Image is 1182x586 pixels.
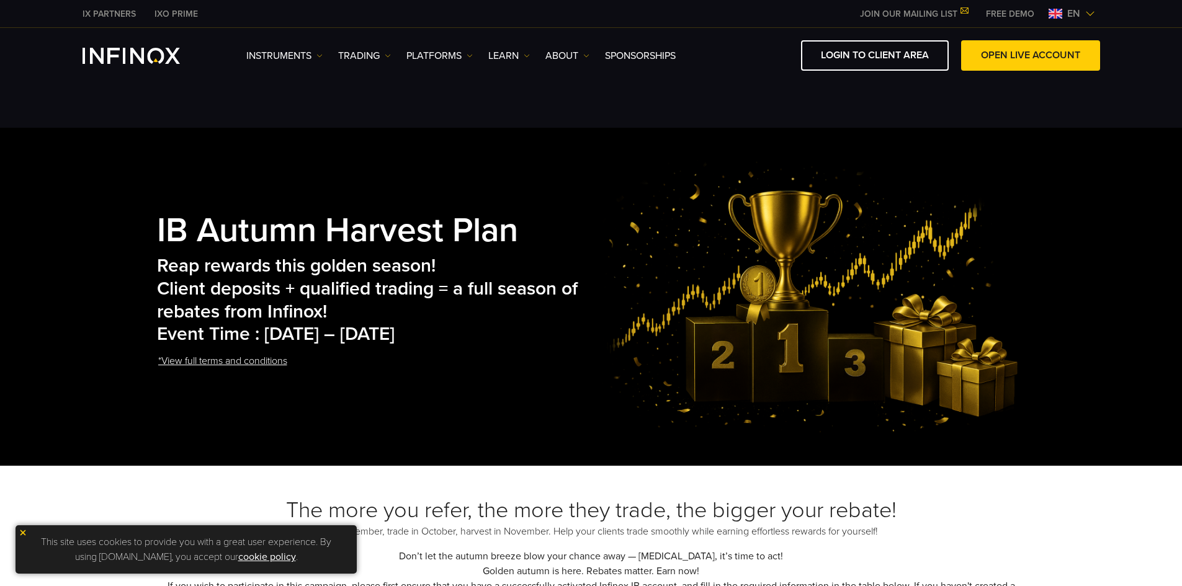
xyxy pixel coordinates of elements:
a: INFINOX MENU [977,7,1044,20]
a: *View full terms and conditions [157,346,289,376]
p: This site uses cookies to provide you with a great user experience. By using [DOMAIN_NAME], you a... [22,531,351,567]
p: Sow in September, trade in October, harvest in November. Help your clients trade smoothly while e... [157,524,1026,539]
a: OPEN LIVE ACCOUNT [961,40,1100,71]
a: Learn [488,48,530,63]
a: INFINOX [145,7,207,20]
a: INFINOX Logo [83,48,209,64]
h3: The more you refer, the more they trade, the bigger your rebate! [157,497,1026,524]
a: PLATFORMS [406,48,473,63]
a: LOGIN TO CLIENT AREA [801,40,949,71]
a: INFINOX [73,7,145,20]
a: Instruments [246,48,323,63]
strong: IB Autumn Harvest Plan [157,210,518,251]
h2: Reap rewards this golden season! Client deposits + qualified trading = a full season of rebates f... [157,255,599,345]
a: ABOUT [545,48,589,63]
a: JOIN OUR MAILING LIST [851,9,977,19]
a: TRADING [338,48,391,63]
span: en [1062,6,1085,21]
a: cookie policy [238,551,296,563]
img: yellow close icon [19,528,27,537]
a: SPONSORSHIPS [605,48,676,63]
